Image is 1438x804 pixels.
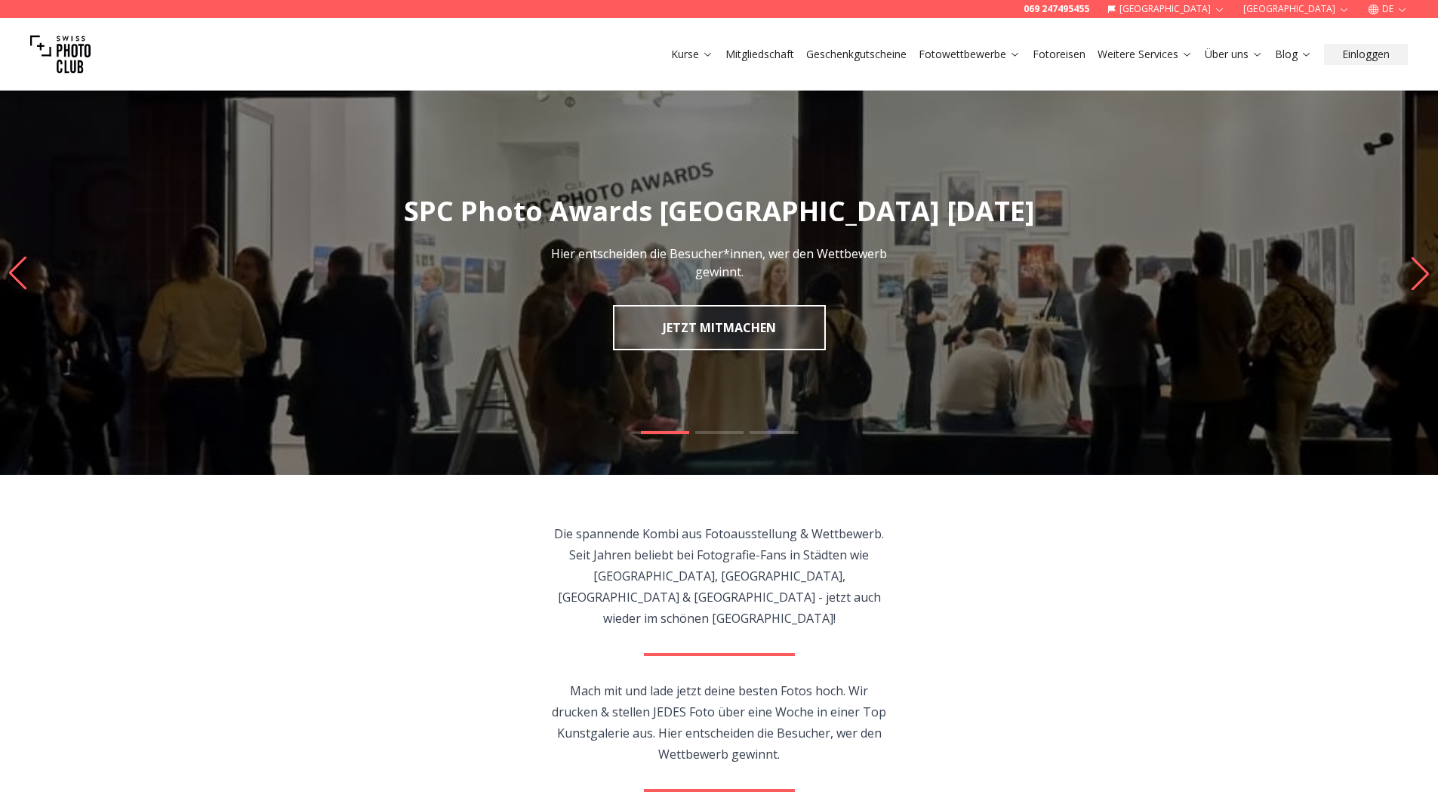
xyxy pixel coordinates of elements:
a: Blog [1275,47,1312,62]
a: 069 247495455 [1024,3,1089,15]
a: Kurse [671,47,713,62]
button: Blog [1269,44,1318,65]
button: Einloggen [1324,44,1408,65]
button: Fotoreisen [1027,44,1092,65]
a: Weitere Services [1098,47,1193,62]
a: Fotowettbewerbe [919,47,1021,62]
a: Geschenkgutscheine [806,47,907,62]
p: Hier entscheiden die Besucher*innen, wer den Wettbewerb gewinnt. [550,245,888,281]
p: Die spannende Kombi aus Fotoausstellung & Wettbewerb. Seit Jahren beliebt bei Fotografie-Fans in ... [547,523,891,629]
button: Weitere Services [1092,44,1199,65]
button: Geschenkgutscheine [800,44,913,65]
button: Mitgliedschaft [719,44,800,65]
img: Swiss photo club [30,24,91,85]
button: Über uns [1199,44,1269,65]
a: Mitgliedschaft [725,47,794,62]
a: Fotoreisen [1033,47,1085,62]
a: JETZT MITMACHEN [613,305,826,350]
button: Fotowettbewerbe [913,44,1027,65]
button: Kurse [665,44,719,65]
a: Über uns [1205,47,1263,62]
p: Mach mit und lade jetzt deine besten Fotos hoch. Wir drucken & stellen JEDES Foto über eine Woche... [547,680,891,765]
